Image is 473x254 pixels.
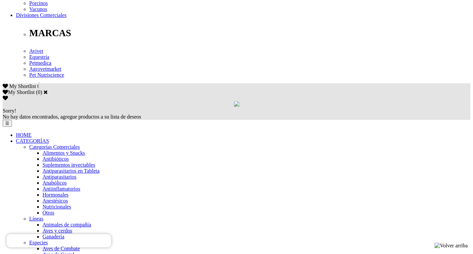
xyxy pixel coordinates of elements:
[29,0,48,6] a: Porcinos
[42,246,80,251] a: Aves de Combate
[42,186,80,192] a: Antiinflamatorios
[42,192,68,198] a: Hormonales
[29,216,43,221] a: Líneas
[42,180,67,186] a: Anabólicos
[37,83,40,89] span: 0
[42,210,54,215] a: Otros
[3,108,16,114] span: Sorry!
[42,198,68,204] a: Anestésicos
[3,89,35,95] label: My Shortlist
[43,89,48,95] a: Cerrar
[16,138,49,144] a: CATEGORÍAS
[42,222,91,227] a: Animales de compañía
[42,204,71,210] a: Nutricionales
[29,144,80,150] a: Categorías Comerciales
[42,174,76,180] a: Antiparasitarios
[42,168,100,174] a: Antiparasitarios en Tableta
[3,108,470,120] div: No hay datos encontrados, agregue productos a su lista de deseos
[29,66,61,72] a: Agrovetmarket
[3,120,12,127] button: ☰
[42,150,85,156] a: Alimentos y Snacks
[29,48,43,54] a: Avivet
[29,28,470,39] p: MARCAS
[9,83,36,89] span: My Shortlist
[42,156,69,162] a: Antibióticos
[42,228,72,233] a: Aves y cerdos
[38,89,40,95] label: 0
[29,6,47,12] a: Vacunos
[7,234,111,247] iframe: Brevo live chat
[29,54,49,60] a: Equestria
[42,162,95,168] a: Suplementos inyectables
[29,60,51,66] a: Petmedica
[434,243,468,249] img: Volver arriba
[234,101,239,107] img: loading.gif
[29,72,64,78] a: Pet Nutriscience
[36,89,42,95] span: ( )
[16,132,32,138] a: HOME
[16,12,66,18] a: Divisiones Comerciales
